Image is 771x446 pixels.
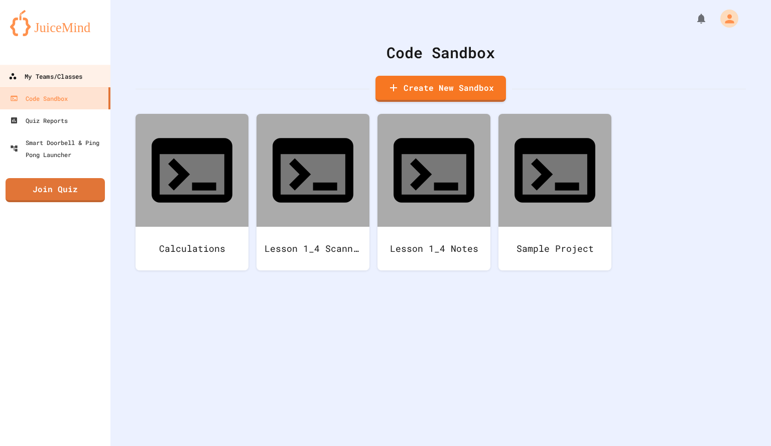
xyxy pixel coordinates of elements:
[256,227,369,270] div: Lesson 1_4 Scanner notes
[9,70,82,83] div: My Teams/Classes
[377,227,490,270] div: Lesson 1_4 Notes
[710,7,741,30] div: My Account
[377,114,490,270] a: Lesson 1_4 Notes
[136,114,248,270] a: Calculations
[10,114,68,126] div: Quiz Reports
[498,227,611,270] div: Sample Project
[6,178,105,202] a: Join Quiz
[136,41,746,64] div: Code Sandbox
[10,10,100,36] img: logo-orange.svg
[498,114,611,270] a: Sample Project
[256,114,369,270] a: Lesson 1_4 Scanner notes
[10,136,106,161] div: Smart Doorbell & Ping Pong Launcher
[375,76,506,102] a: Create New Sandbox
[136,227,248,270] div: Calculations
[10,92,68,104] div: Code Sandbox
[677,10,710,27] div: My Notifications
